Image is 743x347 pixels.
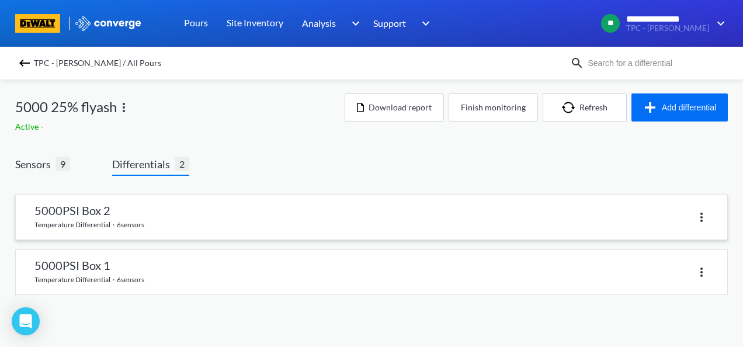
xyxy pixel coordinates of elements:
[41,122,46,131] span: -
[631,93,728,122] button: Add differential
[626,24,709,33] span: TPC - [PERSON_NAME]
[695,210,709,224] img: more.svg
[543,93,627,122] button: Refresh
[695,265,709,279] img: more.svg
[584,57,725,70] input: Search for a differential
[74,16,142,31] img: logo_ewhite.svg
[562,102,579,113] img: icon-refresh.svg
[570,56,584,70] img: icon-search.svg
[344,16,363,30] img: downArrow.svg
[117,100,131,114] img: more.svg
[15,96,117,118] span: 5000 25% flyash
[15,122,41,131] span: Active
[34,55,161,71] span: TPC - [PERSON_NAME] / All Pours
[302,16,336,30] span: Analysis
[15,156,55,172] span: Sensors
[15,14,74,33] a: branding logo
[15,14,60,33] img: branding logo
[18,56,32,70] img: backspace.svg
[357,103,364,112] img: icon-file.svg
[414,16,433,30] img: downArrow.svg
[373,16,406,30] span: Support
[449,93,538,122] button: Finish monitoring
[709,16,728,30] img: downArrow.svg
[345,93,444,122] button: Download report
[12,307,40,335] div: Open Intercom Messenger
[112,156,175,172] span: Differentials
[175,157,189,171] span: 2
[643,100,662,114] img: icon-plus.svg
[55,157,70,171] span: 9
